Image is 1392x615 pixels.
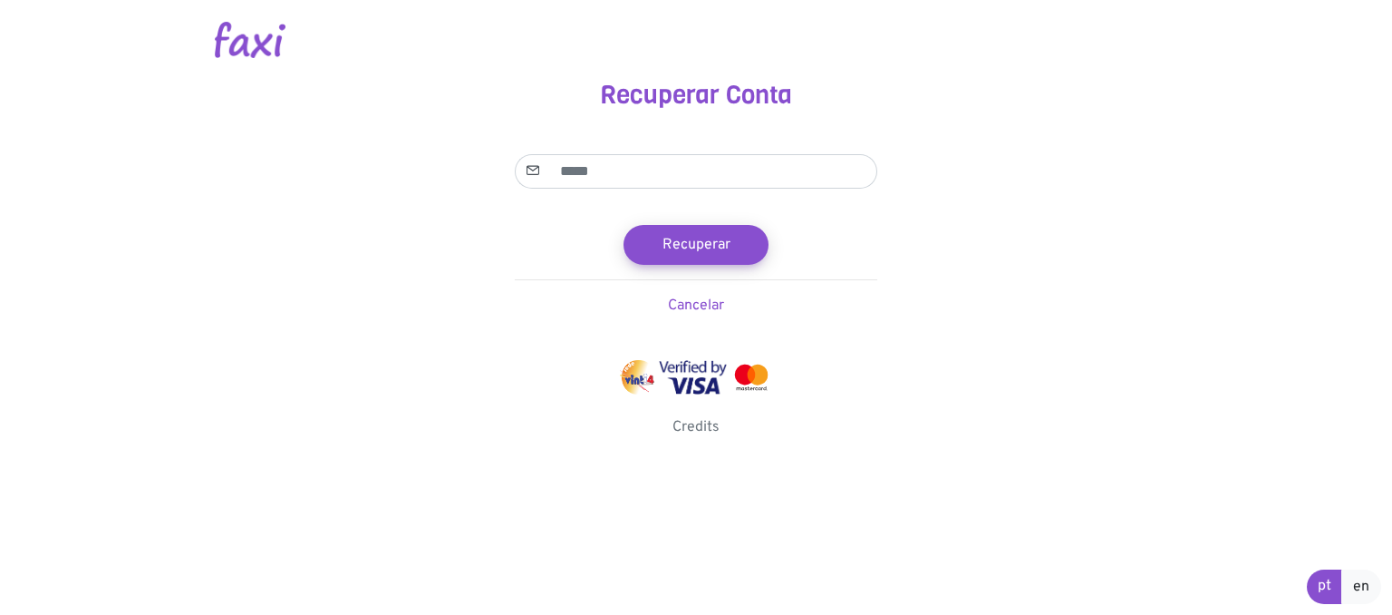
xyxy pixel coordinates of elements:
[623,225,768,265] button: Recuperar
[620,360,656,395] img: vinti4
[1307,570,1342,604] a: pt
[672,418,720,436] a: Credits
[193,80,1199,111] h3: Recuperar Conta
[730,360,772,395] img: mastercard
[1341,570,1381,604] a: en
[659,360,727,395] img: visa
[668,297,724,315] a: Cancelar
